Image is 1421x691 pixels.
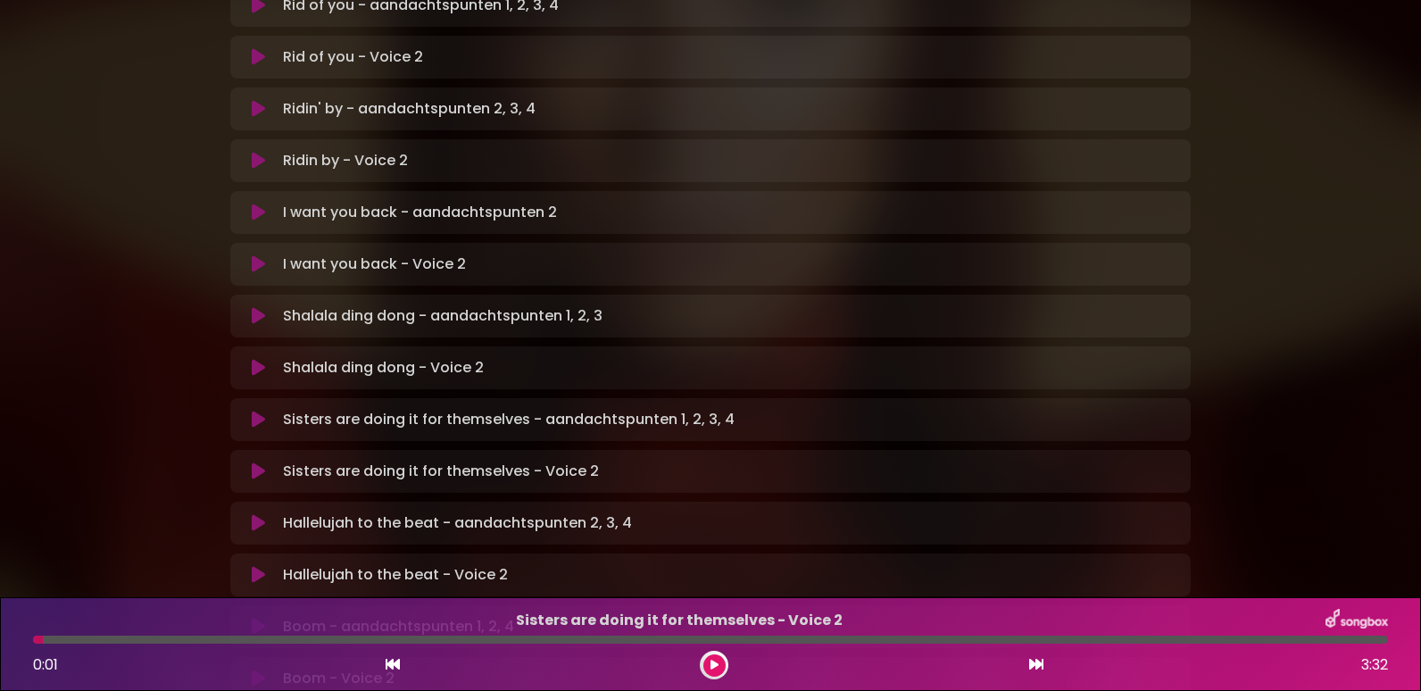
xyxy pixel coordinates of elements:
p: Hallelujah to the beat - aandachtspunten 2, 3, 4 [283,512,1180,534]
img: songbox-logo-white.png [1325,609,1388,632]
p: Hallelujah to the beat - Voice 2 [283,564,1180,586]
p: Ridin by - Voice 2 [283,150,1180,171]
span: 3:32 [1361,654,1388,676]
span: 0:01 [33,654,58,675]
p: Ridin' by - aandachtspunten 2, 3, 4 [283,98,1180,120]
p: I want you back - aandachtspunten 2 [283,202,1180,223]
p: I want you back - Voice 2 [283,254,1180,275]
p: Shalala ding dong - Voice 2 [283,357,1180,379]
p: Rid of you - Voice 2 [283,46,1180,68]
p: Sisters are doing it for themselves - Voice 2 [33,610,1325,631]
p: Shalala ding dong - aandachtspunten 1, 2, 3 [283,305,1180,327]
p: Sisters are doing it for themselves - Voice 2 [283,461,1180,482]
p: Sisters are doing it for themselves - aandachtspunten 1, 2, 3, 4 [283,409,1180,430]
